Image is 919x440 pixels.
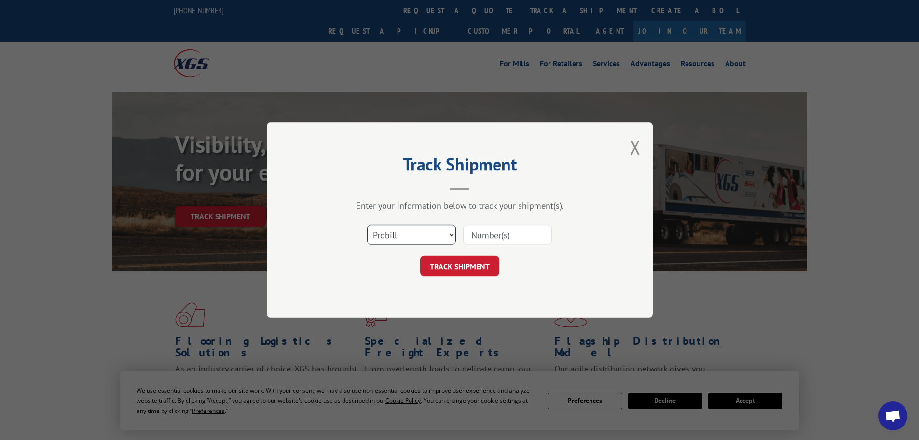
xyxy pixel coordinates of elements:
[315,200,604,211] div: Enter your information below to track your shipment(s).
[315,157,604,176] h2: Track Shipment
[463,225,552,245] input: Number(s)
[420,256,499,276] button: TRACK SHIPMENT
[630,134,641,160] button: Close modal
[878,401,907,430] div: Open chat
